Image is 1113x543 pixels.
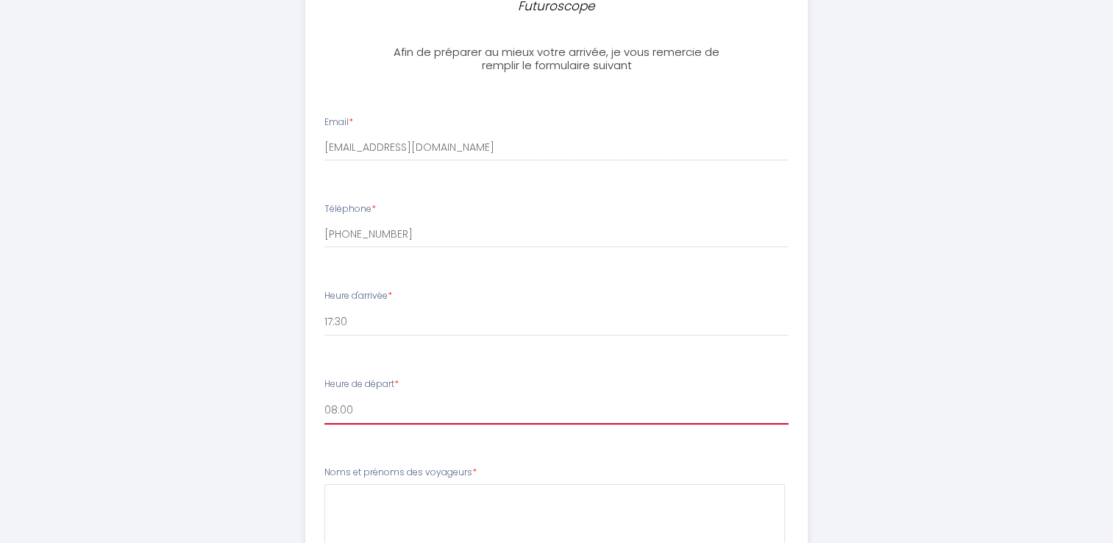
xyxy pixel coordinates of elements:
[324,289,392,303] label: Heure d'arrivée
[324,466,477,480] label: Noms et prénoms des voyageurs
[324,377,399,391] label: Heure de départ
[324,202,376,216] label: Téléphone
[324,116,353,129] label: Email
[393,46,720,72] h3: Afin de préparer au mieux votre arrivée, je vous remercie de remplir le formulaire suivant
